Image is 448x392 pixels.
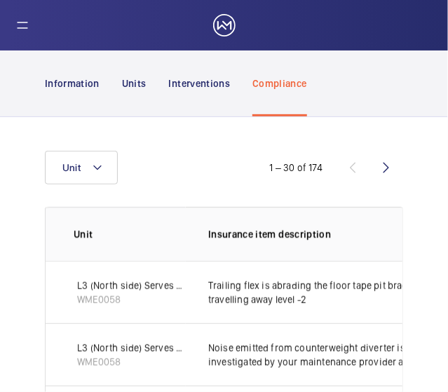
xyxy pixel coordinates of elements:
[77,278,186,292] p: L3 (North side) Serves -1 & -2
[77,355,186,369] p: WME0058
[77,292,186,306] p: WME0058
[252,76,307,90] p: Compliance
[62,162,81,173] span: Unit
[77,341,186,355] p: L3 (North side) Serves -1 & -2
[270,161,323,175] div: 1 – 30 of 174
[74,227,186,241] p: Unit
[45,151,118,184] button: Unit
[169,76,231,90] p: Interventions
[45,76,100,90] p: Information
[122,76,147,90] p: Units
